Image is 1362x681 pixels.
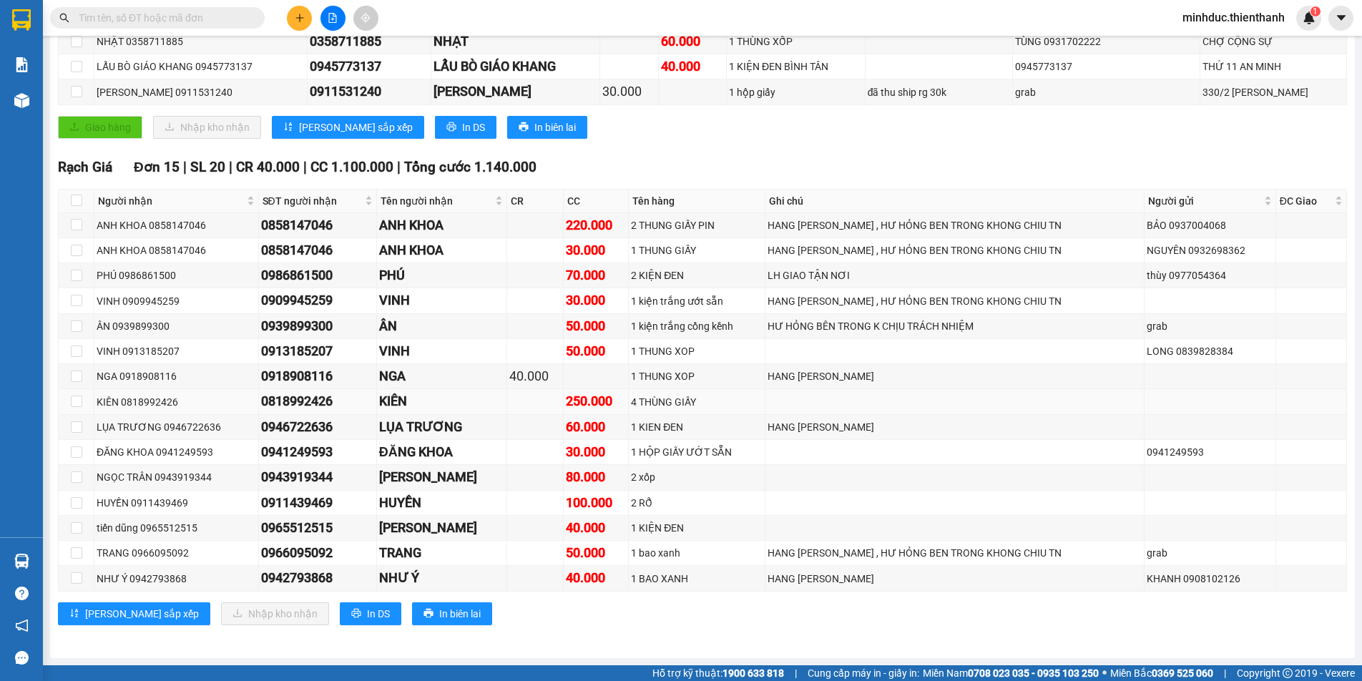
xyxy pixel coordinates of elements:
[379,518,505,538] div: [PERSON_NAME]
[97,34,305,49] div: NHẬT 0358711885
[259,263,377,288] td: 0986861500
[431,29,600,54] td: NHẬT
[462,119,485,135] span: In DS
[1147,545,1273,561] div: grab
[765,190,1145,213] th: Ghi chú
[566,240,626,260] div: 30.000
[134,159,180,175] span: Đơn 15
[1147,217,1273,233] div: BẢO 0937004068
[379,391,505,411] div: KIÊN
[631,394,762,410] div: 4 THÙNG GIẤY
[283,122,293,133] span: sort-ascending
[259,389,377,414] td: 0818992426
[1310,6,1321,16] sup: 1
[631,571,762,587] div: 1 BAO XANH
[446,122,456,133] span: printer
[768,318,1142,334] div: HƯ HỎNG BÊN TRONG K CHỊU TRÁCH NHIỆM
[377,440,508,465] td: ĐĂNG KHOA
[1148,193,1261,209] span: Người gửi
[261,467,374,487] div: 0943919344
[379,493,505,513] div: HUYỀN
[566,391,626,411] div: 250.000
[320,6,346,31] button: file-add
[868,84,1011,100] div: đã thu ship rg 30k
[629,190,765,213] th: Tên hàng
[310,57,428,77] div: 0945773137
[308,29,431,54] td: 0358711885
[768,242,1142,258] div: HANG [PERSON_NAME] , HƯ HỎNG BEN TRONG KHONG CHIU TN
[631,419,762,435] div: 1 KIEN ĐEN
[299,119,413,135] span: [PERSON_NAME] sắp xếp
[566,265,626,285] div: 70.000
[97,343,256,359] div: VINH 0913185207
[379,366,505,386] div: NGA
[435,116,496,139] button: printerIn DS
[97,242,256,258] div: ANH KHOA 0858147046
[308,54,431,79] td: 0945773137
[377,288,508,313] td: VINH
[566,215,626,235] div: 220.000
[1171,9,1296,26] span: minhduc.thienthanh
[263,193,362,209] span: SĐT người nhận
[519,122,529,133] span: printer
[14,93,29,108] img: warehouse-icon
[377,389,508,414] td: KIÊN
[377,213,508,238] td: ANH KHOA
[97,444,256,460] div: ĐĂNG KHOA 0941249593
[1202,34,1344,49] div: CHỢ CỘNG SỰ
[566,518,626,538] div: 40.000
[566,493,626,513] div: 100.000
[361,13,371,23] span: aim
[353,6,378,31] button: aim
[303,159,307,175] span: |
[79,10,248,26] input: Tìm tên, số ĐT hoặc mã đơn
[379,316,505,336] div: ÂN
[566,467,626,487] div: 80.000
[259,339,377,364] td: 0913185207
[1202,84,1344,100] div: 330/2 [PERSON_NAME]
[259,440,377,465] td: 0941249593
[377,238,508,263] td: ANH KHOA
[768,419,1142,435] div: HANG [PERSON_NAME]
[661,57,724,77] div: 40.000
[1147,343,1273,359] div: LONG 0839828384
[261,568,374,588] div: 0942793868
[433,82,597,102] div: [PERSON_NAME]
[602,82,656,102] div: 30.000
[379,240,505,260] div: ANH KHOA
[631,368,762,384] div: 1 THUNG XOP
[183,159,187,175] span: |
[97,368,256,384] div: NGA 0918908116
[433,31,597,52] div: NHẬT
[534,119,576,135] span: In biên lai
[379,442,505,462] div: ĐĂNG KHOA
[259,314,377,339] td: 0939899300
[377,415,508,440] td: LỤA TRƯƠNG
[97,84,305,100] div: [PERSON_NAME] 0911531240
[795,665,797,681] span: |
[261,417,374,437] div: 0946722636
[261,265,374,285] div: 0986861500
[261,290,374,310] div: 0909945259
[507,116,587,139] button: printerIn biên lai
[259,491,377,516] td: 0911439469
[433,57,597,77] div: LẨU BÒ GIÁO KHANG
[1147,318,1273,334] div: grab
[259,238,377,263] td: 0858147046
[631,343,762,359] div: 1 THUNG XOP
[768,545,1142,561] div: HANG [PERSON_NAME] , HƯ HỎNG BEN TRONG KHONG CHIU TN
[808,665,919,681] span: Cung cấp máy in - giấy in:
[97,571,256,587] div: NHƯ Ý 0942793868
[259,415,377,440] td: 0946722636
[58,159,112,175] span: Rạch Giá
[431,54,600,79] td: LẨU BÒ GIÁO KHANG
[287,6,312,31] button: plus
[1328,6,1353,31] button: caret-down
[261,442,374,462] div: 0941249593
[631,318,762,334] div: 1 kiện trắng cồng kềnh
[439,606,481,622] span: In biên lai
[631,495,762,511] div: 2 RỔ
[261,240,374,260] div: 0858147046
[509,366,561,386] div: 40.000
[431,79,600,104] td: xuân giang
